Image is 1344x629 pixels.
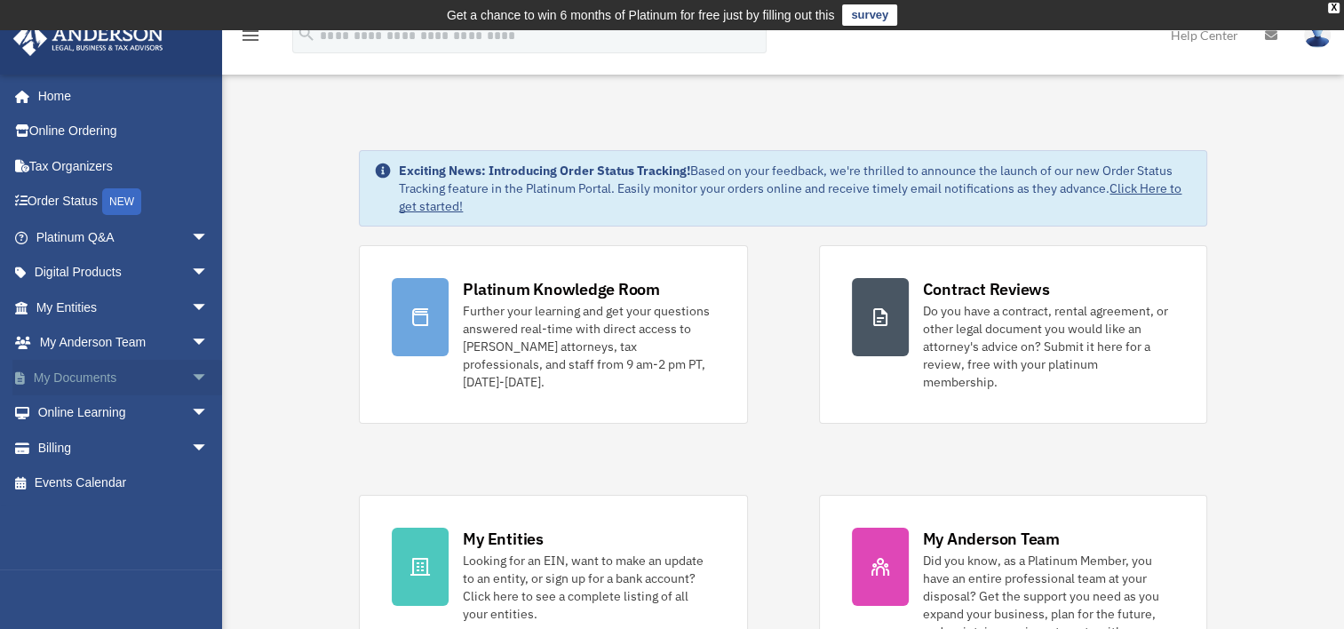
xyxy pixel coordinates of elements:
[191,430,227,466] span: arrow_drop_down
[447,4,835,26] div: Get a chance to win 6 months of Platinum for free just by filling out this
[463,528,543,550] div: My Entities
[240,31,261,46] a: menu
[399,162,1191,215] div: Based on your feedback, we're thrilled to announce the launch of our new Order Status Tracking fe...
[12,325,235,361] a: My Anderson Teamarrow_drop_down
[8,21,169,56] img: Anderson Advisors Platinum Portal
[463,552,714,623] div: Looking for an EIN, want to make an update to an entity, or sign up for a bank account? Click her...
[12,466,235,501] a: Events Calendar
[191,325,227,362] span: arrow_drop_down
[12,290,235,325] a: My Entitiesarrow_drop_down
[191,219,227,256] span: arrow_drop_down
[399,180,1181,214] a: Click Here to get started!
[463,278,660,300] div: Platinum Knowledge Room
[819,245,1207,424] a: Contract Reviews Do you have a contract, rental agreement, or other legal document you would like...
[399,163,690,179] strong: Exciting News: Introducing Order Status Tracking!
[191,395,227,432] span: arrow_drop_down
[12,219,235,255] a: Platinum Q&Aarrow_drop_down
[297,24,316,44] i: search
[191,255,227,291] span: arrow_drop_down
[12,255,235,291] a: Digital Productsarrow_drop_down
[1304,22,1331,48] img: User Pic
[102,188,141,215] div: NEW
[12,78,227,114] a: Home
[12,184,235,220] a: Order StatusNEW
[12,395,235,431] a: Online Learningarrow_drop_down
[191,360,227,396] span: arrow_drop_down
[923,528,1060,550] div: My Anderson Team
[12,360,235,395] a: My Documentsarrow_drop_down
[463,302,714,391] div: Further your learning and get your questions answered real-time with direct access to [PERSON_NAM...
[1328,3,1340,13] div: close
[12,430,235,466] a: Billingarrow_drop_down
[842,4,897,26] a: survey
[359,245,747,424] a: Platinum Knowledge Room Further your learning and get your questions answered real-time with dire...
[12,114,235,149] a: Online Ordering
[12,148,235,184] a: Tax Organizers
[923,278,1050,300] div: Contract Reviews
[923,302,1174,391] div: Do you have a contract, rental agreement, or other legal document you would like an attorney's ad...
[191,290,227,326] span: arrow_drop_down
[240,25,261,46] i: menu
